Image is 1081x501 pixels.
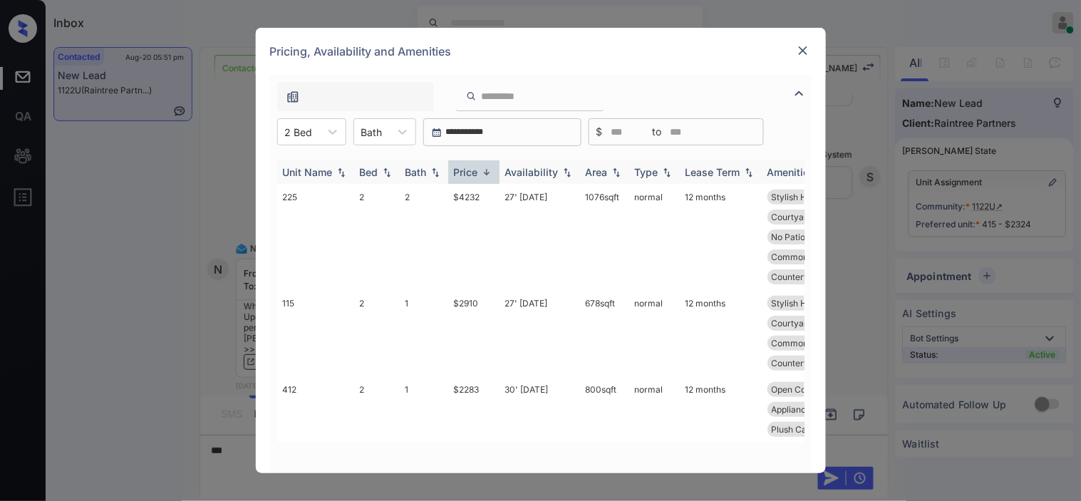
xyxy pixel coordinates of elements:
img: sorting [660,167,674,177]
div: Availability [505,166,559,178]
td: $2910 [448,290,500,376]
td: $4232 [448,184,500,290]
img: close [796,43,810,58]
span: Courtyard View [772,318,835,329]
img: icon-zuma [286,90,300,104]
td: 800 sqft [580,376,629,443]
div: Unit Name [283,166,333,178]
td: 412 [277,376,354,443]
div: Amenities [767,166,815,178]
td: 27' [DATE] [500,290,580,376]
div: Price [454,166,478,178]
span: $ [596,124,603,140]
td: normal [629,290,680,376]
span: Appliance Packa... [772,404,846,415]
span: Open Concept [772,384,829,395]
td: 27' [DATE] [500,184,580,290]
span: Stylish Hardwar... [772,192,842,202]
div: Bath [405,166,427,178]
span: Common Area Pla... [772,338,852,348]
td: 1076 sqft [580,184,629,290]
img: sorting [742,167,756,177]
td: 12 months [680,290,762,376]
td: 1 [400,376,448,443]
img: icon-zuma [466,90,477,103]
div: Lease Term [686,166,740,178]
img: icon-zuma [791,85,808,102]
td: normal [629,184,680,290]
td: 2 [354,184,400,290]
td: 2 [400,184,448,290]
img: sorting [480,167,494,177]
span: Plush Carpeting... [772,424,842,435]
td: normal [629,376,680,443]
td: 2 [354,376,400,443]
span: No Patio or [MEDICAL_DATA]... [772,232,895,242]
img: sorting [334,167,348,177]
div: Type [635,166,658,178]
td: 115 [277,290,354,376]
td: 2 [354,290,400,376]
img: sorting [560,167,574,177]
td: 12 months [680,376,762,443]
img: sorting [609,167,624,177]
span: Stylish Hardwar... [772,298,842,309]
span: Countertops - Q... [772,272,842,282]
img: sorting [380,167,394,177]
td: 225 [277,184,354,290]
div: Bed [360,166,378,178]
td: 12 months [680,184,762,290]
span: Countertops - Q... [772,358,842,368]
span: to [653,124,662,140]
td: 30' [DATE] [500,376,580,443]
img: sorting [428,167,443,177]
td: $2283 [448,376,500,443]
div: Area [586,166,608,178]
td: 1 [400,290,448,376]
div: Pricing, Availability and Amenities [256,28,826,75]
td: 678 sqft [580,290,629,376]
span: Common Area Pla... [772,252,852,262]
span: Courtyard View [772,212,835,222]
